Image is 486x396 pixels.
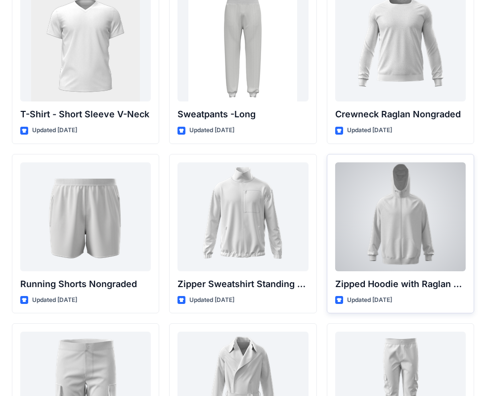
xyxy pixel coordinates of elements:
[20,277,151,291] p: Running Shorts Nongraded
[335,107,466,121] p: Crewneck Raglan Nongraded
[347,125,392,136] p: Updated [DATE]
[20,107,151,121] p: T-Shirt - Short Sleeve V-Neck
[177,107,308,121] p: Sweatpants -Long
[335,277,466,291] p: Zipped Hoodie with Raglan Sleeve Nongraded
[189,295,234,305] p: Updated [DATE]
[347,295,392,305] p: Updated [DATE]
[335,162,466,271] a: Zipped Hoodie with Raglan Sleeve Nongraded
[177,162,308,271] a: Zipper Sweatshirt Standing Collar Nongraded
[189,125,234,136] p: Updated [DATE]
[32,125,77,136] p: Updated [DATE]
[177,277,308,291] p: Zipper Sweatshirt Standing Collar Nongraded
[20,162,151,271] a: Running Shorts Nongraded
[32,295,77,305] p: Updated [DATE]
